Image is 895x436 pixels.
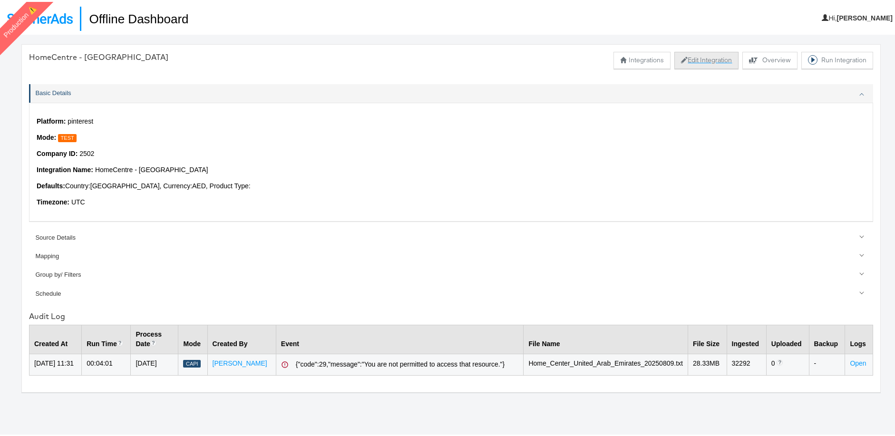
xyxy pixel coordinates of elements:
[29,309,873,320] div: Audit Log
[742,50,798,67] button: Overview
[809,352,845,373] td: -
[29,323,82,352] th: Created At
[29,245,873,264] a: Mapping
[37,164,866,173] p: HomeCentre - [GEOGRAPHIC_DATA]
[35,288,868,297] div: Schedule
[35,232,868,241] div: Source Details
[35,250,868,259] div: Mapping
[213,358,267,365] a: [PERSON_NAME]
[82,323,131,352] th: Run Time
[207,323,276,352] th: Created By
[845,323,873,352] th: Logs
[850,358,866,365] a: Open
[37,196,866,205] p: UTC
[613,50,671,67] button: Integrations
[37,180,866,189] p: Country: [GEOGRAPHIC_DATA] , Currency: AED , Product Type:
[58,132,77,140] div: Test
[131,352,178,373] td: [DATE]
[37,147,866,157] p: 2502
[727,323,766,352] th: Ingested
[37,115,866,125] p: pinterest
[801,50,873,67] button: Run Integration
[688,352,727,373] td: 28.33 MB
[37,116,66,123] strong: Platform:
[183,358,201,366] div: Capi
[524,352,688,373] td: Home_Center_United_Arab_Emirates_20250809.txt
[131,323,178,352] th: Process Date
[29,226,873,245] a: Source Details
[37,164,93,172] strong: Integration Name:
[674,50,739,67] button: Edit Integration
[524,323,688,352] th: File Name
[296,358,519,368] div: {"code":29,"message":"You are not permitted to access that resource."}
[276,323,524,352] th: Event
[7,11,73,22] img: StitcherAds
[688,323,727,352] th: File Size
[29,101,873,219] div: Basic Details
[29,264,873,282] a: Group by/ Filters
[29,82,873,101] a: Basic Details
[766,352,809,373] td: 0
[809,323,845,352] th: Backup
[80,5,188,29] h1: Offline Dashboard
[178,323,207,352] th: Mode
[837,12,893,20] b: [PERSON_NAME]
[37,148,78,155] strong: Company ID:
[29,282,873,301] a: Schedule
[35,87,868,96] div: Basic Details
[727,352,766,373] td: 32292
[766,323,809,352] th: Uploaded
[35,269,868,278] div: Group by/ Filters
[37,180,65,188] strong: Defaults:
[37,132,56,139] strong: Mode:
[29,50,168,61] div: HomeCentre - [GEOGRAPHIC_DATA]
[29,352,82,373] td: [DATE] 11:31
[37,196,69,204] strong: Timezone:
[82,352,131,373] td: 00:04:01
